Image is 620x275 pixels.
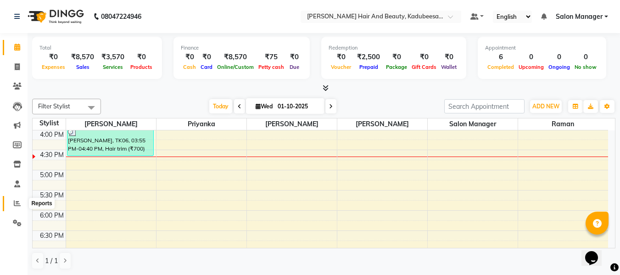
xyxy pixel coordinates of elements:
span: Ongoing [546,64,572,70]
div: Redemption [329,44,459,52]
div: 6:00 PM [38,211,66,220]
div: ₹0 [409,52,439,62]
input: 2025-10-01 [275,100,321,113]
div: ₹0 [384,52,409,62]
span: No show [572,64,599,70]
div: 4:00 PM [38,130,66,140]
span: priyanka [156,118,246,130]
div: ₹75 [256,52,286,62]
div: [PERSON_NAME], TK06, 03:55 PM-04:40 PM, Hair trim (₹700) [67,127,153,156]
input: Search Appointment [444,99,525,113]
span: Services [101,64,125,70]
div: ₹2,500 [353,52,384,62]
span: Sales [74,64,92,70]
span: Card [198,64,215,70]
div: ₹0 [181,52,198,62]
span: Gift Cards [409,64,439,70]
img: logo [23,4,86,29]
span: Salon Manager [556,12,603,22]
div: 0 [546,52,572,62]
span: Salon Manager [428,118,518,130]
span: Today [209,99,232,113]
span: Expenses [39,64,67,70]
span: Petty cash [256,64,286,70]
span: Voucher [329,64,353,70]
span: Wallet [439,64,459,70]
div: ₹8,570 [215,52,256,62]
span: [PERSON_NAME] [247,118,337,130]
span: 1 / 1 [45,256,58,266]
div: ₹0 [39,52,67,62]
span: ADD NEW [532,103,559,110]
div: 6:30 PM [38,231,66,241]
div: ₹8,570 [67,52,98,62]
div: Stylist [33,118,66,128]
div: 5:30 PM [38,191,66,200]
div: 5:00 PM [38,170,66,180]
iframe: chat widget [581,238,611,266]
div: 6 [485,52,516,62]
div: ₹0 [439,52,459,62]
span: raman [518,118,609,130]
span: Filter Stylist [38,102,70,110]
div: Total [39,44,155,52]
span: Wed [253,103,275,110]
div: 4:30 PM [38,150,66,160]
span: [PERSON_NAME] [66,118,156,130]
span: Completed [485,64,516,70]
span: Package [384,64,409,70]
span: Products [128,64,155,70]
b: 08047224946 [101,4,141,29]
span: Cash [181,64,198,70]
div: ₹3,570 [98,52,128,62]
div: Reports [29,198,54,209]
div: ₹0 [329,52,353,62]
div: Appointment [485,44,599,52]
div: ₹0 [286,52,302,62]
div: 0 [516,52,546,62]
span: Online/Custom [215,64,256,70]
span: Due [287,64,302,70]
span: Prepaid [357,64,380,70]
span: Upcoming [516,64,546,70]
span: [PERSON_NAME] [337,118,427,130]
div: ₹0 [198,52,215,62]
button: ADD NEW [530,100,562,113]
div: Finance [181,44,302,52]
div: ₹0 [128,52,155,62]
div: 0 [572,52,599,62]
